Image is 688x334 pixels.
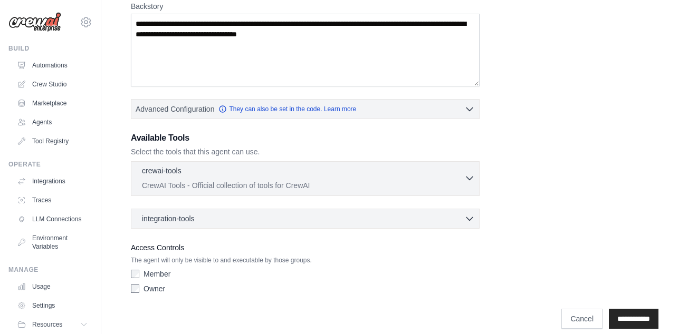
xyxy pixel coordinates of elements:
[13,173,92,190] a: Integrations
[136,213,475,224] button: integration-tools
[13,133,92,150] a: Tool Registry
[142,180,464,191] p: CrewAI Tools - Official collection of tools for CrewAI
[13,114,92,131] a: Agents
[13,76,92,93] a: Crew Studio
[131,146,480,157] p: Select the tools that this agent can use.
[8,160,92,169] div: Operate
[144,283,165,294] label: Owner
[142,165,181,176] p: crewai-tools
[13,297,92,314] a: Settings
[131,256,480,264] p: The agent will only be visible to and executable by those groups.
[136,165,475,191] button: crewai-tools CrewAI Tools - Official collection of tools for CrewAI
[8,44,92,53] div: Build
[8,266,92,274] div: Manage
[131,1,480,12] label: Backstory
[13,211,92,228] a: LLM Connections
[144,269,170,279] label: Member
[13,278,92,295] a: Usage
[13,316,92,333] button: Resources
[131,100,479,119] button: Advanced Configuration They can also be set in the code. Learn more
[13,95,92,112] a: Marketplace
[561,309,603,329] a: Cancel
[13,57,92,74] a: Automations
[131,241,480,254] label: Access Controls
[131,132,480,144] h3: Available Tools
[13,192,92,209] a: Traces
[32,320,62,329] span: Resources
[136,104,214,114] span: Advanced Configuration
[142,213,195,224] span: integration-tools
[218,105,356,113] a: They can also be set in the code. Learn more
[8,12,61,32] img: Logo
[13,230,92,255] a: Environment Variables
